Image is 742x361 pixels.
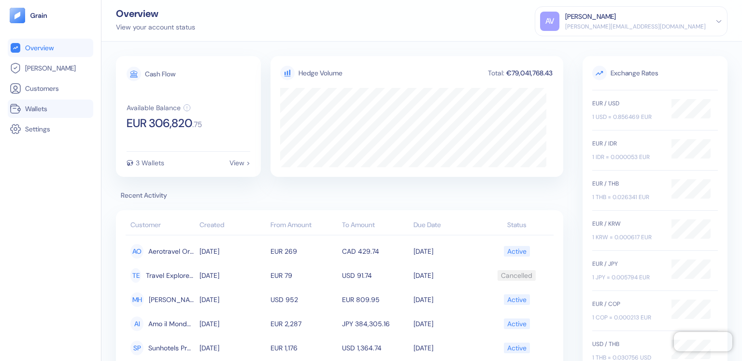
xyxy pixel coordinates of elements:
[30,12,48,19] img: logo
[130,292,144,307] div: MH
[411,216,483,235] th: Due Date
[411,312,483,336] td: [DATE]
[116,190,563,201] span: Recent Activity
[340,216,411,235] th: To Amount
[592,233,662,242] div: 1 KRW = 0.000617 EUR
[592,219,662,228] div: EUR / KRW
[10,8,25,23] img: logo-tablet-V2.svg
[145,71,175,77] div: Cash Flow
[411,288,483,312] td: [DATE]
[197,288,269,312] td: [DATE]
[507,291,527,308] div: Active
[507,243,527,260] div: Active
[149,291,195,308] span: Mauri HU
[268,239,340,263] td: EUR 269
[130,244,143,259] div: AO
[487,70,505,76] div: Total:
[126,216,197,235] th: Customer
[592,260,662,268] div: EUR / JPY
[116,9,195,18] div: Overview
[25,43,54,53] span: Overview
[507,340,527,356] div: Active
[411,263,483,288] td: [DATE]
[340,263,411,288] td: USD 91.74
[148,316,194,332] span: Amo il Mondo XML
[136,159,164,166] div: 3 Wallets
[340,336,411,360] td: USD 1,364.74
[197,239,269,263] td: [DATE]
[592,179,662,188] div: EUR / THB
[10,83,91,94] a: Customers
[299,68,342,78] div: Hedge Volume
[340,288,411,312] td: EUR 809.95
[130,341,143,355] div: SP
[411,336,483,360] td: [DATE]
[674,332,732,351] iframe: Chatra live chat
[25,63,76,73] span: [PERSON_NAME]
[592,99,662,108] div: EUR / USD
[10,123,91,135] a: Settings
[127,104,181,111] div: Available Balance
[565,12,616,22] div: [PERSON_NAME]
[592,193,662,202] div: 1 THB = 0.026341 EUR
[116,22,195,32] div: View your account status
[485,220,549,230] div: Status
[592,300,662,308] div: EUR / COP
[340,312,411,336] td: JPY 384,305.16
[127,117,192,129] span: EUR 306,820
[340,239,411,263] td: CAD 429.74
[197,263,269,288] td: [DATE]
[25,124,50,134] span: Settings
[505,70,554,76] div: €79,041,768.43
[565,22,706,31] div: [PERSON_NAME][EMAIL_ADDRESS][DOMAIN_NAME]
[268,336,340,360] td: EUR 1,176
[148,243,194,260] span: Aerotravel Oradea
[592,66,718,80] span: Exchange Rates
[192,121,202,129] span: . 75
[268,263,340,288] td: EUR 79
[507,316,527,332] div: Active
[146,267,194,284] span: Travel Explorer by Voyamar
[10,62,91,74] a: [PERSON_NAME]
[592,153,662,161] div: 1 IDR = 0.000053 EUR
[130,317,143,331] div: AI
[592,313,662,322] div: 1 COP = 0.000213 EUR
[127,104,191,112] button: Available Balance
[197,336,269,360] td: [DATE]
[540,12,559,31] div: AV
[10,42,91,54] a: Overview
[25,84,59,93] span: Customers
[592,273,662,282] div: 1 JPY = 0.005794 EUR
[10,103,91,115] a: Wallets
[268,312,340,336] td: EUR 2,287
[148,340,195,356] span: Sunhotels Prebook
[268,216,340,235] th: From Amount
[268,288,340,312] td: USD 952
[592,340,662,348] div: USD / THB
[501,267,532,284] div: Cancelled
[411,239,483,263] td: [DATE]
[592,113,662,121] div: 1 USD = 0.856469 EUR
[592,139,662,148] div: EUR / IDR
[197,216,269,235] th: Created
[197,312,269,336] td: [DATE]
[229,159,250,166] div: View >
[25,104,47,114] span: Wallets
[130,268,141,283] div: TE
